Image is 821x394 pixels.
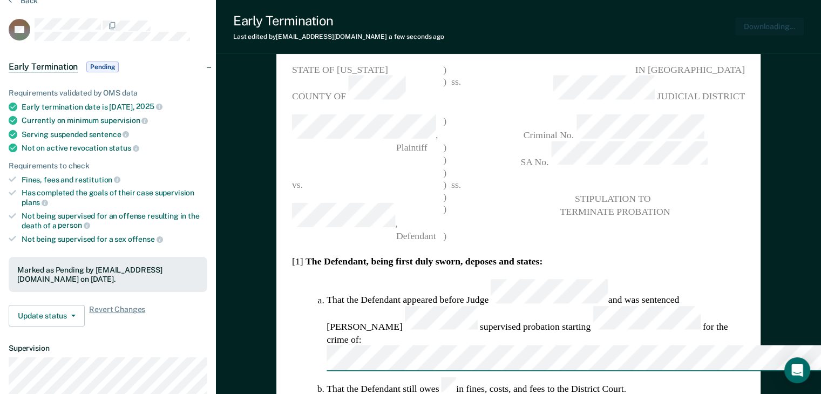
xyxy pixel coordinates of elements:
[292,231,436,241] span: Defendant
[446,76,465,102] span: ss.
[292,255,745,267] section: [1]
[292,203,443,230] span: ,
[9,344,207,353] dt: Supervision
[109,144,139,152] span: status
[483,63,745,76] span: IN [GEOGRAPHIC_DATA]
[443,191,446,203] span: )
[292,76,443,102] span: COUNTY OF
[443,179,446,191] span: )
[9,161,207,171] div: Requirements to check
[483,114,745,141] span: Criminal No.
[784,357,810,383] div: Open Intercom Messenger
[22,102,207,112] div: Early termination date is [DATE],
[443,166,446,179] span: )
[136,102,162,111] span: 2025
[443,76,446,102] span: )
[443,230,446,242] span: )
[89,305,145,327] span: Revert Changes
[233,33,444,40] div: Last edited by [EMAIL_ADDRESS][DOMAIN_NAME]
[292,114,443,141] span: ,
[483,193,745,218] pre: STIPULATION TO TERMINATE PROBATION
[446,179,465,191] span: ss.
[443,63,446,76] span: )
[22,175,207,185] div: Fines, fees and
[9,305,85,327] button: Update status
[443,114,446,141] span: )
[22,198,48,207] span: plans
[86,62,119,72] span: Pending
[735,18,804,36] button: Downloading...
[22,188,207,207] div: Has completed the goals of their case supervision
[483,76,745,102] span: JUDICIAL DISTRICT
[22,143,207,153] div: Not on active revocation
[233,13,444,29] div: Early Termination
[327,280,745,374] li: That the Defendant appeared before Judge and was sentenced [PERSON_NAME] supervised probation sta...
[443,154,446,166] span: )
[292,63,443,76] span: STATE OF [US_STATE]
[9,89,207,98] div: Requirements validated by OMS data
[292,142,428,152] span: Plaintiff
[22,234,207,244] div: Not being supervised for a sex
[58,221,90,229] span: person
[9,62,78,72] span: Early Termination
[100,116,148,125] span: supervision
[306,256,542,266] strong: The Defendant, being first duly sworn, deposes and states:
[75,175,120,184] span: restitution
[22,130,207,139] div: Serving suspended
[389,33,444,40] span: a few seconds ago
[443,141,446,154] span: )
[128,235,163,243] span: offense
[292,179,303,189] span: vs.
[22,212,207,230] div: Not being supervised for an offense resulting in the death of a
[89,130,130,139] span: sentence
[483,141,745,168] span: SA No.
[22,116,207,125] div: Currently on minimum
[443,203,446,230] span: )
[17,266,199,284] div: Marked as Pending by [EMAIL_ADDRESS][DOMAIN_NAME] on [DATE].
